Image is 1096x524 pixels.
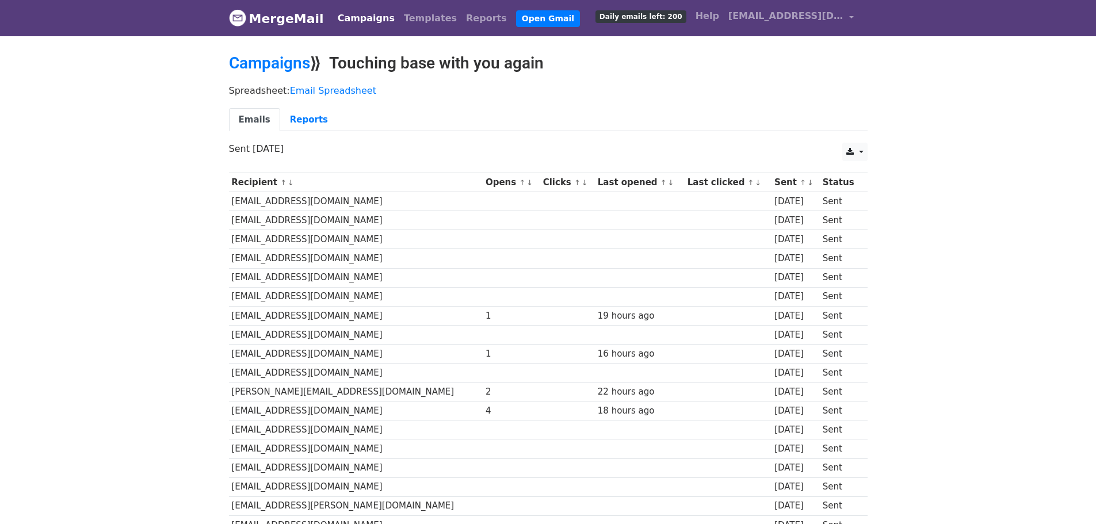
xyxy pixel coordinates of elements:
td: [EMAIL_ADDRESS][DOMAIN_NAME] [229,344,483,363]
p: Spreadsheet: [229,85,868,97]
div: [DATE] [774,290,817,303]
td: [EMAIL_ADDRESS][DOMAIN_NAME] [229,268,483,287]
div: 1 [486,309,537,323]
td: Sent [820,268,861,287]
a: Email Spreadsheet [290,85,376,96]
a: Reports [280,108,338,132]
td: [EMAIL_ADDRESS][DOMAIN_NAME] [229,364,483,383]
a: ↑ [748,178,754,187]
div: [DATE] [774,442,817,456]
div: [DATE] [774,309,817,323]
th: Recipient [229,173,483,192]
td: [EMAIL_ADDRESS][DOMAIN_NAME] [229,420,483,439]
span: [EMAIL_ADDRESS][DOMAIN_NAME] [728,9,843,23]
th: Last opened [595,173,685,192]
td: [EMAIL_ADDRESS][DOMAIN_NAME] [229,401,483,420]
div: 18 hours ago [598,404,682,418]
div: [DATE] [774,252,817,265]
a: ↓ [288,178,294,187]
th: Opens [483,173,540,192]
div: [DATE] [774,214,817,227]
td: Sent [820,325,861,344]
a: ↑ [280,178,287,187]
td: [EMAIL_ADDRESS][DOMAIN_NAME] [229,439,483,458]
th: Status [820,173,861,192]
div: [DATE] [774,328,817,342]
td: [EMAIL_ADDRESS][DOMAIN_NAME] [229,287,483,306]
td: Sent [820,249,861,268]
td: Sent [820,192,861,211]
a: ↑ [574,178,581,187]
a: ↓ [582,178,588,187]
td: Sent [820,211,861,230]
th: Last clicked [685,173,772,192]
span: Daily emails left: 200 [595,10,686,23]
div: 1 [486,347,537,361]
th: Clicks [540,173,595,192]
div: 22 hours ago [598,385,682,399]
td: [EMAIL_ADDRESS][DOMAIN_NAME] [229,325,483,344]
td: [EMAIL_ADDRESS][DOMAIN_NAME] [229,230,483,249]
div: 2 [486,385,537,399]
a: ↑ [800,178,806,187]
a: ↓ [526,178,533,187]
td: Sent [820,477,861,496]
td: [EMAIL_ADDRESS][DOMAIN_NAME] [229,192,483,211]
td: Sent [820,344,861,363]
a: ↑ [660,178,667,187]
div: [DATE] [774,423,817,437]
a: ↓ [755,178,761,187]
a: Campaigns [229,53,310,72]
td: Sent [820,383,861,401]
th: Sent [772,173,820,192]
td: Sent [820,496,861,515]
div: [DATE] [774,404,817,418]
td: Sent [820,306,861,325]
a: ↓ [807,178,814,187]
a: ↓ [668,178,674,187]
div: 16 hours ago [598,347,682,361]
div: [DATE] [774,385,817,399]
a: Reports [461,7,511,30]
p: Sent [DATE] [229,143,868,155]
div: [DATE] [774,461,817,475]
td: Sent [820,287,861,306]
div: [DATE] [774,366,817,380]
td: [EMAIL_ADDRESS][DOMAIN_NAME] [229,477,483,496]
div: [DATE] [774,480,817,494]
td: Sent [820,458,861,477]
a: MergeMail [229,6,324,30]
td: Sent [820,439,861,458]
div: [DATE] [774,347,817,361]
a: Open Gmail [516,10,580,27]
div: [DATE] [774,195,817,208]
td: Sent [820,420,861,439]
a: ↑ [519,178,525,187]
div: [DATE] [774,271,817,284]
td: [EMAIL_ADDRESS][DOMAIN_NAME] [229,458,483,477]
td: Sent [820,364,861,383]
td: [EMAIL_ADDRESS][DOMAIN_NAME] [229,249,483,268]
a: Help [691,5,724,28]
td: [EMAIL_ADDRESS][DOMAIN_NAME] [229,306,483,325]
td: [PERSON_NAME][EMAIL_ADDRESS][DOMAIN_NAME] [229,383,483,401]
a: Templates [399,7,461,30]
h2: ⟫ Touching base with you again [229,53,868,73]
img: MergeMail logo [229,9,246,26]
td: Sent [820,401,861,420]
div: [DATE] [774,499,817,512]
td: Sent [820,230,861,249]
a: Daily emails left: 200 [591,5,691,28]
a: Campaigns [333,7,399,30]
a: Emails [229,108,280,132]
div: [DATE] [774,233,817,246]
td: [EMAIL_ADDRESS][PERSON_NAME][DOMAIN_NAME] [229,496,483,515]
div: 19 hours ago [598,309,682,323]
div: 4 [486,404,537,418]
a: [EMAIL_ADDRESS][DOMAIN_NAME] [724,5,858,32]
td: [EMAIL_ADDRESS][DOMAIN_NAME] [229,211,483,230]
